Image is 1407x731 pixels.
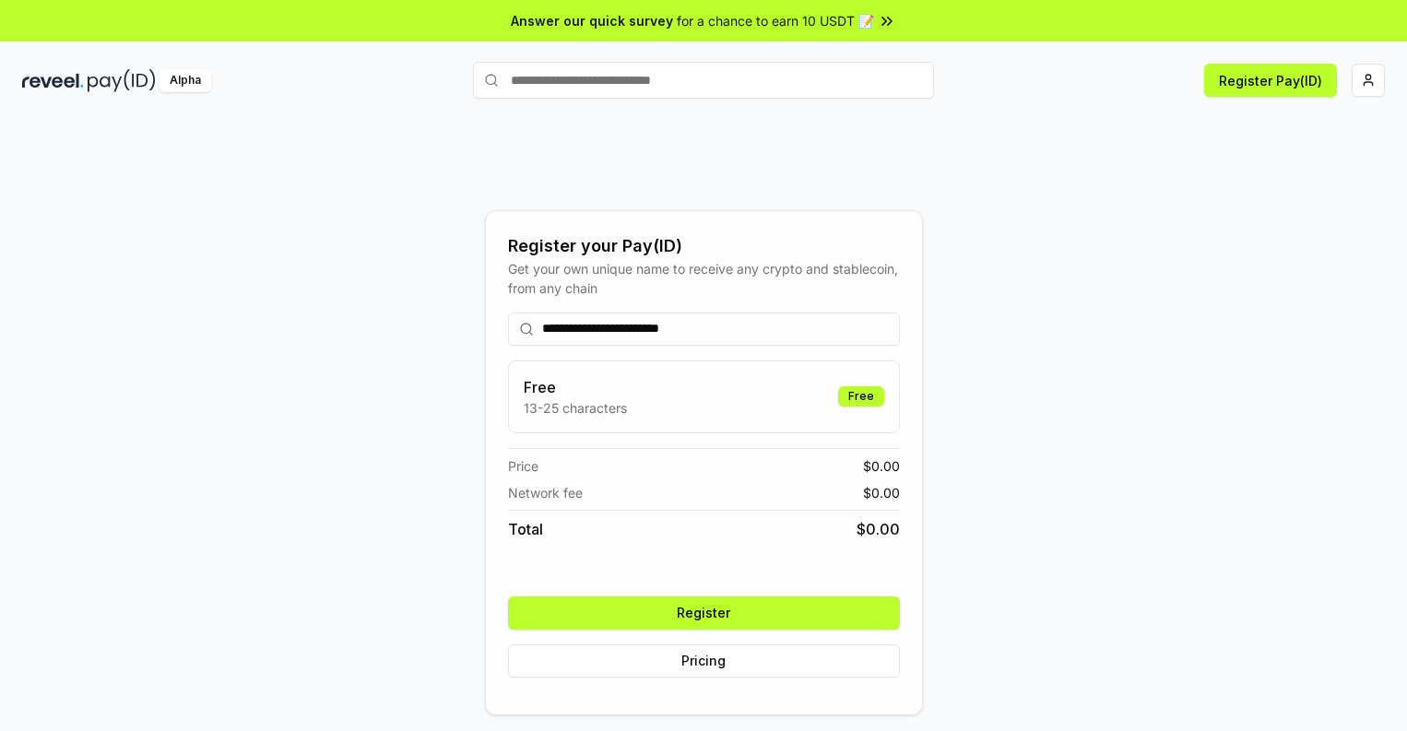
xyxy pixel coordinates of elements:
[524,376,627,398] h3: Free
[508,596,900,630] button: Register
[22,69,84,92] img: reveel_dark
[524,398,627,418] p: 13-25 characters
[511,11,673,30] span: Answer our quick survey
[508,233,900,259] div: Register your Pay(ID)
[508,644,900,678] button: Pricing
[677,11,874,30] span: for a chance to earn 10 USDT 📝
[508,456,538,476] span: Price
[857,518,900,540] span: $ 0.00
[508,518,543,540] span: Total
[838,386,884,407] div: Free
[863,483,900,502] span: $ 0.00
[160,69,211,92] div: Alpha
[508,483,583,502] span: Network fee
[88,69,156,92] img: pay_id
[1204,64,1337,97] button: Register Pay(ID)
[863,456,900,476] span: $ 0.00
[508,259,900,298] div: Get your own unique name to receive any crypto and stablecoin, from any chain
